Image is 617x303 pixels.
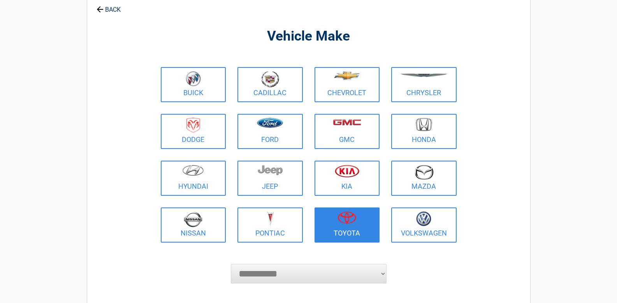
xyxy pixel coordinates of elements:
[261,71,279,87] img: cadillac
[391,161,457,196] a: Mazda
[391,207,457,243] a: Volkswagen
[186,71,201,87] img: buick
[266,211,274,226] img: pontiac
[237,114,303,149] a: Ford
[182,165,204,176] img: hyundai
[315,67,380,102] a: Chevrolet
[237,67,303,102] a: Cadillac
[161,161,226,196] a: Hyundai
[416,118,432,131] img: honda
[334,71,360,80] img: chevrolet
[161,114,226,149] a: Dodge
[237,161,303,196] a: Jeep
[258,165,283,175] img: jeep
[237,207,303,243] a: Pontiac
[315,207,380,243] a: Toyota
[400,74,448,77] img: chrysler
[186,118,200,133] img: dodge
[161,207,226,243] a: Nissan
[414,165,434,180] img: mazda
[257,118,283,128] img: ford
[338,211,356,224] img: toyota
[335,165,359,177] img: kia
[159,27,459,46] h2: Vehicle Make
[161,67,226,102] a: Buick
[416,211,431,227] img: volkswagen
[315,114,380,149] a: GMC
[315,161,380,196] a: Kia
[184,211,202,227] img: nissan
[391,67,457,102] a: Chrysler
[333,119,361,126] img: gmc
[391,114,457,149] a: Honda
